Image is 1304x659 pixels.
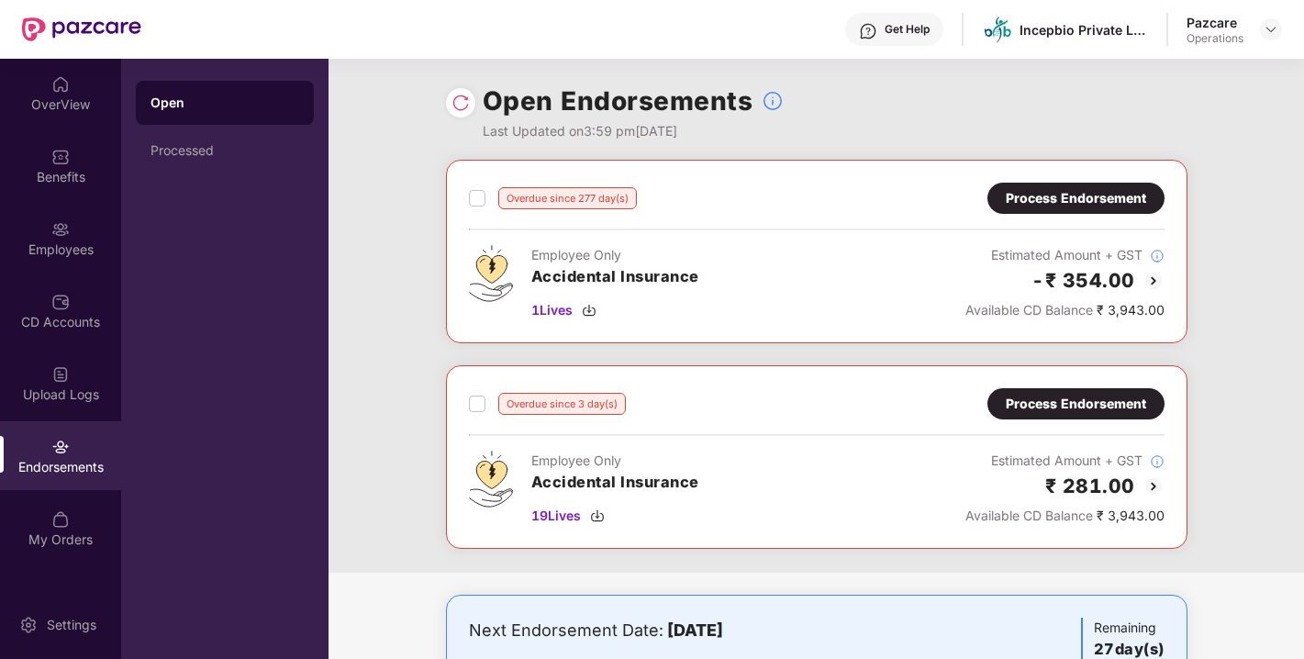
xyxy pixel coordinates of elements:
b: [DATE] [667,620,723,640]
span: 19 Lives [531,506,581,526]
img: svg+xml;base64,PHN2ZyBpZD0iRW1wbG95ZWVzIiB4bWxucz0iaHR0cDovL3d3dy53My5vcmcvMjAwMC9zdmciIHdpZHRoPS... [51,220,70,239]
img: svg+xml;base64,PHN2ZyBpZD0iSW5mb18tXzMyeDMyIiBkYXRhLW5hbWU9IkluZm8gLSAzMngzMiIgeG1sbnM9Imh0dHA6Ly... [1150,454,1165,469]
div: Employee Only [531,451,699,471]
div: Incepbio Private Limited [1020,21,1148,39]
img: svg+xml;base64,PHN2ZyBpZD0iRHJvcGRvd24tMzJ4MzIiIHhtbG5zPSJodHRwOi8vd3d3LnczLm9yZy8yMDAwL3N2ZyIgd2... [1264,22,1278,37]
img: svg+xml;base64,PHN2ZyBpZD0iVXBsb2FkX0xvZ3MiIGRhdGEtbmFtZT0iVXBsb2FkIExvZ3MiIHhtbG5zPSJodHRwOi8vd3... [51,365,70,384]
img: svg+xml;base64,PHN2ZyB4bWxucz0iaHR0cDovL3d3dy53My5vcmcvMjAwMC9zdmciIHdpZHRoPSI0OS4zMjEiIGhlaWdodD... [469,451,513,508]
div: Estimated Amount + GST [965,245,1165,265]
img: svg+xml;base64,PHN2ZyBpZD0iSGVscC0zMngzMiIgeG1sbnM9Imh0dHA6Ly93d3cudzMub3JnLzIwMDAvc3ZnIiB3aWR0aD... [859,22,877,40]
div: Last Updated on 3:59 pm[DATE] [483,121,785,141]
div: Process Endorsement [1006,394,1146,414]
div: ₹ 3,943.00 [965,506,1165,526]
div: Operations [1187,31,1243,46]
h3: Accidental Insurance [531,471,699,495]
img: svg+xml;base64,PHN2ZyBpZD0iSG9tZSIgeG1sbnM9Imh0dHA6Ly93d3cudzMub3JnLzIwMDAvc3ZnIiB3aWR0aD0iMjAiIG... [51,75,70,94]
div: ₹ 3,943.00 [965,300,1165,320]
h1: Open Endorsements [483,81,753,121]
img: svg+xml;base64,PHN2ZyBpZD0iRW5kb3JzZW1lbnRzIiB4bWxucz0iaHR0cDovL3d3dy53My5vcmcvMjAwMC9zdmciIHdpZH... [51,438,70,456]
img: svg+xml;base64,PHN2ZyBpZD0iRG93bmxvYWQtMzJ4MzIiIHhtbG5zPSJodHRwOi8vd3d3LnczLm9yZy8yMDAwL3N2ZyIgd2... [590,508,605,523]
span: Available CD Balance [965,508,1093,523]
div: Process Endorsement [1006,188,1146,208]
img: svg+xml;base64,PHN2ZyBpZD0iSW5mb18tXzMyeDMyIiBkYXRhLW5hbWU9IkluZm8gLSAzMngzMiIgeG1sbnM9Imh0dHA6Ly... [762,90,784,112]
h3: Accidental Insurance [531,265,699,289]
img: svg+xml;base64,PHN2ZyBpZD0iU2V0dGluZy0yMHgyMCIgeG1sbnM9Imh0dHA6Ly93d3cudzMub3JnLzIwMDAvc3ZnIiB3aW... [19,616,38,634]
div: Next Endorsement Date: [469,618,921,643]
img: New Pazcare Logo [22,17,141,41]
div: Pazcare [1187,14,1243,31]
div: Processed [150,143,299,158]
img: svg+xml;base64,PHN2ZyBpZD0iQmVuZWZpdHMiIHhtbG5zPSJodHRwOi8vd3d3LnczLm9yZy8yMDAwL3N2ZyIgd2lkdGg9Ij... [51,148,70,166]
h2: ₹ 281.00 [1045,471,1135,501]
div: Overdue since 277 day(s) [498,187,637,209]
div: Estimated Amount + GST [965,451,1165,471]
img: svg+xml;base64,PHN2ZyBpZD0iTXlfT3JkZXJzIiBkYXRhLW5hbWU9Ik15IE9yZGVycyIgeG1sbnM9Imh0dHA6Ly93d3cudz... [51,510,70,529]
img: svg+xml;base64,PHN2ZyBpZD0iQmFjay0yMHgyMCIgeG1sbnM9Imh0dHA6Ly93d3cudzMub3JnLzIwMDAvc3ZnIiB3aWR0aD... [1142,475,1165,497]
h2: -₹ 354.00 [1031,265,1135,296]
img: svg+xml;base64,PHN2ZyBpZD0iUmVsb2FkLTMyeDMyIiB4bWxucz0iaHR0cDovL3d3dy53My5vcmcvMjAwMC9zdmciIHdpZH... [451,94,470,112]
img: svg+xml;base64,PHN2ZyB4bWxucz0iaHR0cDovL3d3dy53My5vcmcvMjAwMC9zdmciIHdpZHRoPSI0OS4zMjEiIGhlaWdodD... [469,245,513,302]
div: Get Help [885,22,930,37]
img: svg+xml;base64,PHN2ZyBpZD0iRG93bmxvYWQtMzJ4MzIiIHhtbG5zPSJodHRwOi8vd3d3LnczLm9yZy8yMDAwL3N2ZyIgd2... [582,303,596,318]
img: download.png [985,17,1011,43]
div: Employee Only [531,245,699,265]
span: 1 Lives [531,300,573,320]
img: svg+xml;base64,PHN2ZyBpZD0iQ0RfQWNjb3VudHMiIGRhdGEtbmFtZT0iQ0QgQWNjb3VudHMiIHhtbG5zPSJodHRwOi8vd3... [51,293,70,311]
div: Settings [41,616,102,634]
span: Available CD Balance [965,302,1093,318]
img: svg+xml;base64,PHN2ZyBpZD0iSW5mb18tXzMyeDMyIiBkYXRhLW5hbWU9IkluZm8gLSAzMngzMiIgeG1sbnM9Imh0dHA6Ly... [1150,249,1165,263]
div: Open [150,94,299,112]
div: Overdue since 3 day(s) [498,393,626,415]
img: svg+xml;base64,PHN2ZyBpZD0iQmFjay0yMHgyMCIgeG1sbnM9Imh0dHA6Ly93d3cudzMub3JnLzIwMDAvc3ZnIiB3aWR0aD... [1142,270,1165,292]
